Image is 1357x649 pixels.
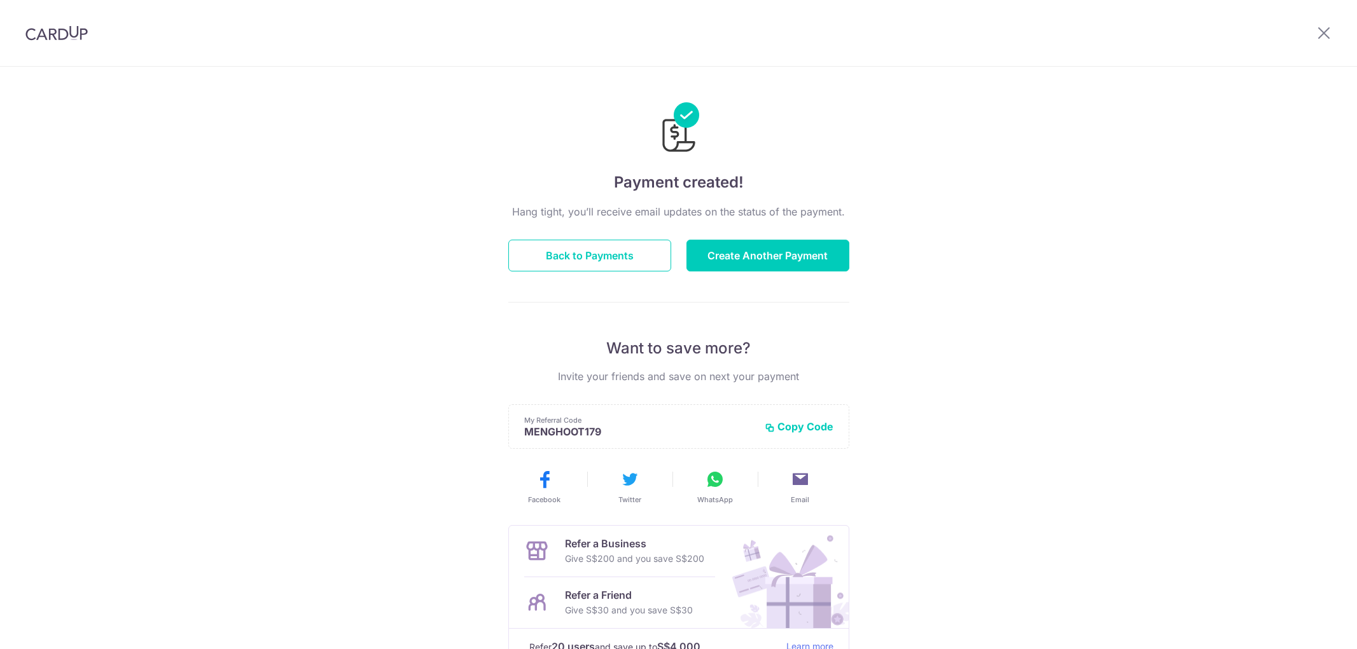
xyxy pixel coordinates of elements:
[592,469,667,505] button: Twitter
[678,469,753,505] button: WhatsApp
[565,587,693,603] p: Refer a Friend
[697,495,733,505] span: WhatsApp
[524,425,755,438] p: MENGHOOT179
[720,526,849,628] img: Refer
[658,102,699,156] img: Payments
[791,495,809,505] span: Email
[765,420,833,433] button: Copy Code
[508,171,849,194] h4: Payment created!
[524,415,755,425] p: My Referral Code
[508,240,671,271] button: Back to Payments
[763,469,838,505] button: Email
[565,603,693,618] p: Give S$30 and you save S$30
[25,25,88,41] img: CardUp
[565,536,704,551] p: Refer a Business
[565,551,704,566] p: Give S$200 and you save S$200
[507,469,582,505] button: Facebook
[618,495,641,505] span: Twitter
[528,495,560,505] span: Facebook
[508,338,849,359] p: Want to save more?
[508,369,849,384] p: Invite your friends and save on next your payment
[508,204,849,219] p: Hang tight, you’ll receive email updates on the status of the payment.
[686,240,849,271] button: Create Another Payment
